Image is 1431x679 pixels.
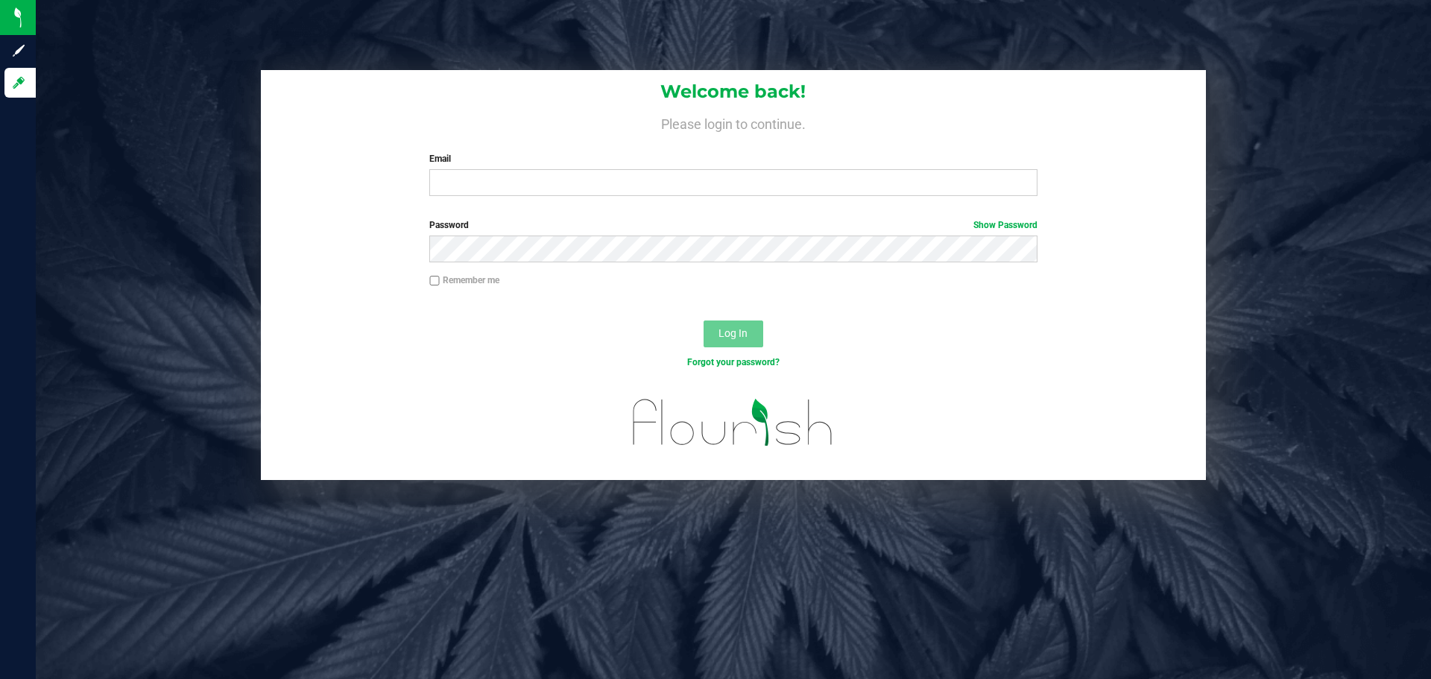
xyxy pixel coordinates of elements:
[973,220,1037,230] a: Show Password
[704,320,763,347] button: Log In
[429,274,499,287] label: Remember me
[261,82,1206,101] h1: Welcome back!
[615,385,851,461] img: flourish_logo.svg
[718,327,748,339] span: Log In
[429,276,440,286] input: Remember me
[429,152,1037,165] label: Email
[11,43,26,58] inline-svg: Sign up
[687,357,780,367] a: Forgot your password?
[261,113,1206,131] h4: Please login to continue.
[11,75,26,90] inline-svg: Log in
[429,220,469,230] span: Password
